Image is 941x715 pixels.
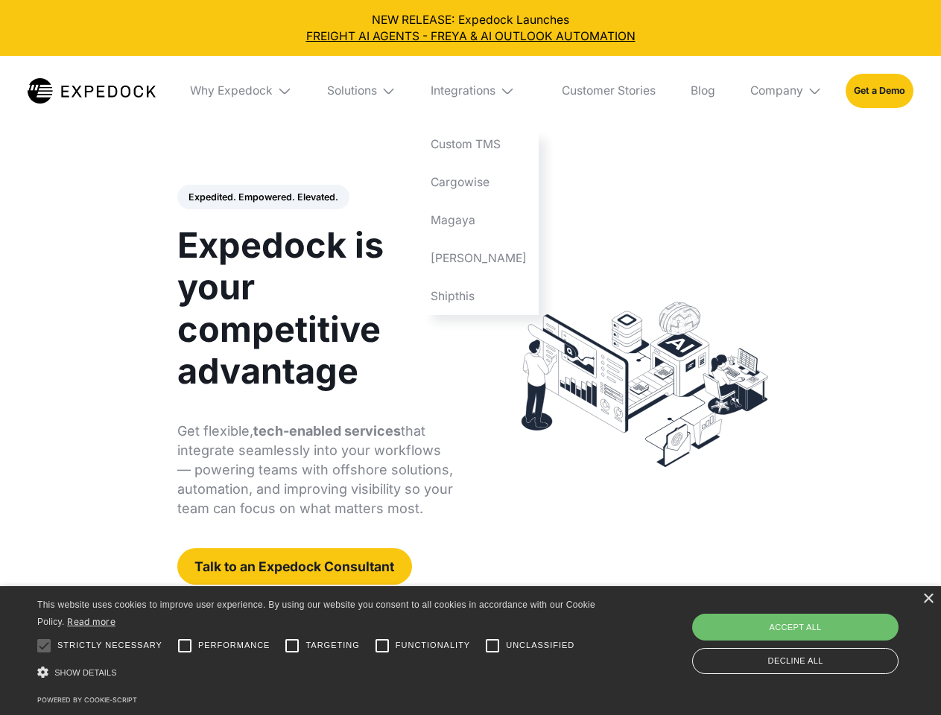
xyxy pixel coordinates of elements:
[419,126,539,315] nav: Integrations
[419,126,539,164] a: Custom TMS
[12,28,930,45] a: FREIGHT AI AGENTS - FREYA & AI OUTLOOK AUTOMATION
[179,56,304,126] div: Why Expedock
[419,239,539,277] a: [PERSON_NAME]
[253,423,401,439] strong: tech-enabled services
[693,554,941,715] iframe: Chat Widget
[431,83,495,98] div: Integrations
[177,422,454,518] p: Get flexible, that integrate seamlessly into your workflows — powering teams with offshore soluti...
[315,56,408,126] div: Solutions
[177,224,454,392] h1: Expedock is your competitive advantage
[419,277,539,315] a: Shipthis
[396,639,470,652] span: Functionality
[177,548,412,585] a: Talk to an Expedock Consultant
[506,639,574,652] span: Unclassified
[846,74,913,107] a: Get a Demo
[37,663,601,683] div: Show details
[419,201,539,239] a: Magaya
[679,56,726,126] a: Blog
[190,83,273,98] div: Why Expedock
[37,600,595,627] span: This website uses cookies to improve user experience. By using our website you consent to all coo...
[12,12,930,45] div: NEW RELEASE: Expedock Launches
[419,56,539,126] div: Integrations
[54,668,117,677] span: Show details
[37,696,137,704] a: Powered by cookie-script
[550,56,667,126] a: Customer Stories
[750,83,803,98] div: Company
[57,639,162,652] span: Strictly necessary
[419,164,539,202] a: Cargowise
[738,56,834,126] div: Company
[198,639,270,652] span: Performance
[305,639,359,652] span: Targeting
[327,83,377,98] div: Solutions
[67,616,115,627] a: Read more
